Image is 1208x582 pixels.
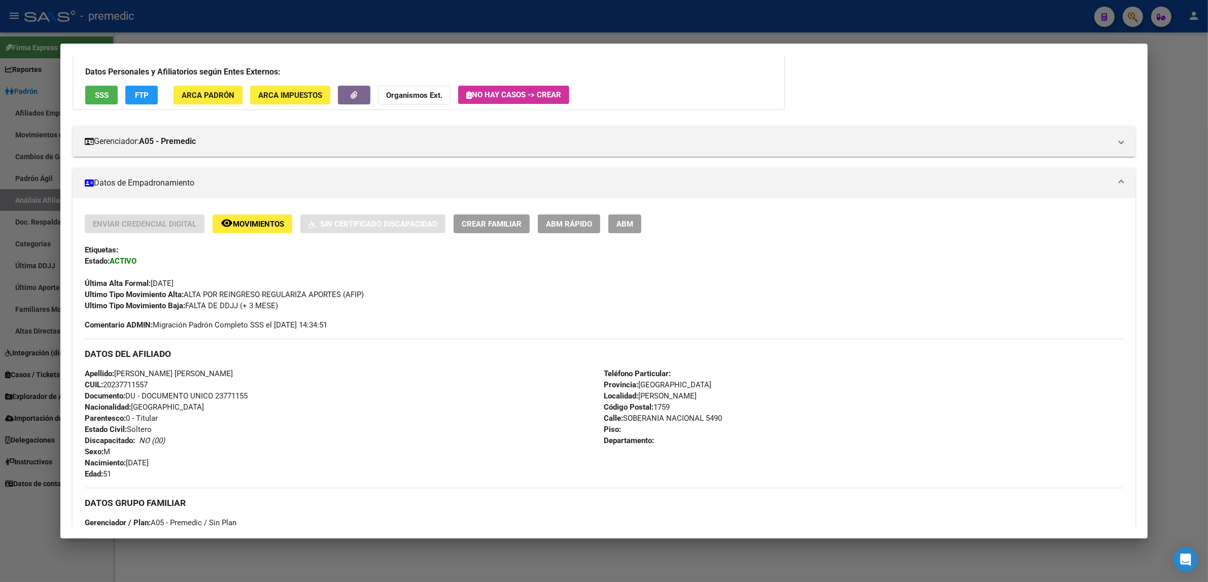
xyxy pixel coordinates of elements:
[1174,548,1198,572] div: Open Intercom Messenger
[85,469,103,479] strong: Edad:
[320,220,437,229] span: Sin Certificado Discapacidad
[454,214,530,233] button: Crear Familiar
[85,518,151,527] strong: Gerenciador / Plan:
[604,380,638,389] strong: Provincia:
[546,220,592,229] span: ABM Rápido
[604,403,653,412] strong: Código Postal:
[604,403,670,412] span: 1759
[85,301,185,310] strong: Ultimo Tipo Movimiento Baja:
[85,320,153,330] strong: Comentario ADMIN:
[250,86,330,104] button: ARCA Impuestos
[221,217,233,229] mat-icon: remove_red_eye
[85,380,148,389] span: 20237711557
[233,220,284,229] span: Movimientos
[174,86,243,104] button: ARCA Padrón
[85,290,364,299] span: ALTA POR REINGRESO REGULARIZA APORTES (AFIP)
[85,369,233,378] span: [PERSON_NAME] [PERSON_NAME]
[85,319,327,331] span: Migración Padrón Completo SSS el [DATE] 14:34:51
[85,518,236,527] span: A05 - Premedic / Sin Plan
[85,66,772,78] h3: Datos Personales y Afiliatorios según Entes Externos:
[466,90,561,99] span: No hay casos -> Crear
[85,414,126,423] strong: Parentesco:
[135,91,149,100] span: FTP
[258,91,322,100] span: ARCA Impuestos
[85,458,126,467] strong: Nacimiento:
[85,290,184,299] strong: Ultimo Tipo Movimiento Alta:
[93,220,196,229] span: Enviar Credencial Digital
[85,403,131,412] strong: Nacionalidad:
[182,91,234,100] span: ARCA Padrón
[85,403,204,412] span: [GEOGRAPHIC_DATA]
[213,214,292,233] button: Movimientos
[300,214,445,233] button: Sin Certificado Discapacidad
[458,86,569,104] button: No hay casos -> Crear
[85,425,127,434] strong: Estado Civil:
[85,348,1123,359] h3: DATOS DEL AFILIADO
[85,436,135,445] strong: Discapacitado:
[604,391,638,401] strong: Localidad:
[85,257,110,266] strong: Estado:
[125,86,158,104] button: FTP
[85,447,110,456] span: M
[85,279,174,288] span: [DATE]
[85,86,118,104] button: SSS
[139,135,196,148] strong: A05 - Premedic
[604,436,654,445] strong: Departamento:
[85,214,204,233] button: Enviar Credencial Digital
[85,177,1111,189] mat-panel-title: Datos de Empadronamiento
[85,425,152,434] span: Soltero
[85,391,248,401] span: DU - DOCUMENTO UNICO 23771155
[85,380,103,389] strong: CUIL:
[604,391,697,401] span: [PERSON_NAME]
[608,214,641,233] button: ABM
[604,414,722,423] span: SOBERANIA NACIONAL 5490
[85,391,125,401] strong: Documento:
[85,369,114,378] strong: Apellido:
[462,220,522,229] span: Crear Familiar
[95,91,109,100] span: SSS
[378,86,451,104] button: Organismos Ext.
[85,414,158,423] span: 0 - Titular
[604,414,623,423] strong: Calle:
[604,425,621,434] strong: Piso:
[85,458,149,467] span: [DATE]
[139,436,165,445] i: NO (00)
[85,301,278,310] span: FALTA DE DDJJ (+ 3 MESE)
[85,245,118,254] strong: Etiquetas:
[85,135,1111,148] mat-panel-title: Gerenciador:
[110,257,136,266] strong: ACTIVO
[85,279,151,288] strong: Última Alta Formal:
[85,447,103,456] strong: Sexo:
[616,220,633,229] span: ABM
[604,380,711,389] span: [GEOGRAPHIC_DATA]
[85,469,111,479] span: 51
[73,168,1135,198] mat-expansion-panel-header: Datos de Empadronamiento
[73,126,1135,157] mat-expansion-panel-header: Gerenciador:A05 - Premedic
[85,497,1123,508] h3: DATOS GRUPO FAMILIAR
[538,214,600,233] button: ABM Rápido
[604,369,671,378] strong: Teléfono Particular:
[386,91,442,100] strong: Organismos Ext.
